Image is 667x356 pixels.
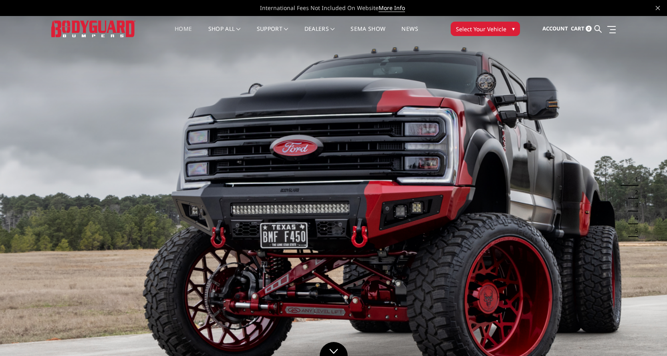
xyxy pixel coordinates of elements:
[51,20,135,37] img: BODYGUARD BUMPERS
[320,342,348,356] a: Click to Down
[630,186,638,199] button: 2 of 5
[379,4,405,12] a: More Info
[304,26,335,42] a: Dealers
[630,211,638,224] button: 4 of 5
[571,18,592,40] a: Cart 0
[630,199,638,212] button: 3 of 5
[456,25,506,33] span: Select Your Vehicle
[542,25,568,32] span: Account
[512,24,515,33] span: ▾
[208,26,241,42] a: shop all
[571,25,584,32] span: Cart
[351,26,385,42] a: SEMA Show
[630,224,638,237] button: 5 of 5
[257,26,288,42] a: Support
[630,173,638,186] button: 1 of 5
[175,26,192,42] a: Home
[451,22,520,36] button: Select Your Vehicle
[542,18,568,40] a: Account
[586,26,592,32] span: 0
[401,26,418,42] a: News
